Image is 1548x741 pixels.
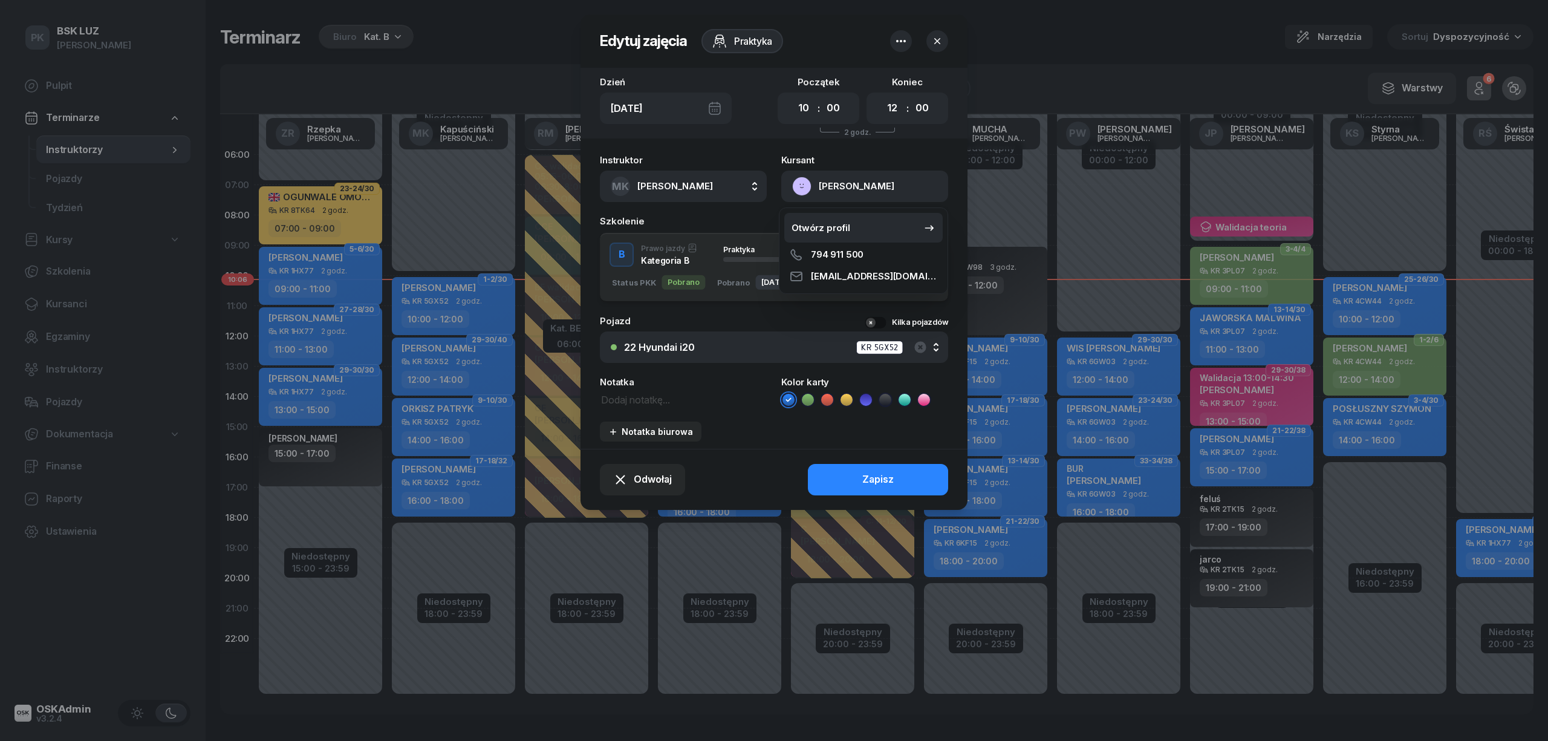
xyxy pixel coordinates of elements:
[600,31,687,51] h2: Edytuj zajęcia
[600,422,701,442] button: Notatka biurowa
[600,331,948,363] button: 22 Hyundai i20KR 5GX52
[865,316,948,328] button: Kilka pojazdów
[862,472,894,488] div: Zapisz
[637,180,713,192] span: [PERSON_NAME]
[608,426,693,437] div: Notatka biurowa
[818,101,820,116] div: :
[906,101,909,116] div: :
[808,464,948,495] button: Zapisz
[781,171,948,202] button: [PERSON_NAME]
[792,220,850,236] div: Otwórz profil
[634,472,672,488] span: Odwołaj
[856,341,903,354] div: KR 5GX52
[600,171,767,202] button: MK[PERSON_NAME]
[600,464,685,495] button: Odwołaj
[892,316,948,328] div: Kilka pojazdów
[624,342,695,352] div: 22 Hyundai i20
[612,181,629,192] span: MK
